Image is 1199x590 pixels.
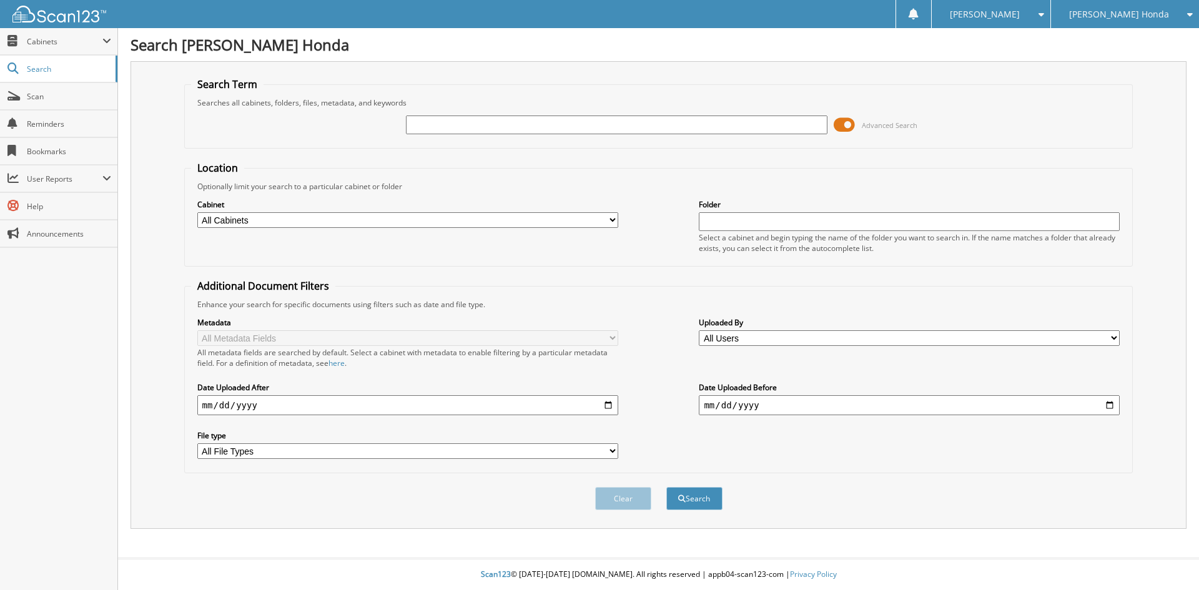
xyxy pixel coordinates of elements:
[699,395,1120,415] input: end
[27,91,111,102] span: Scan
[191,279,335,293] legend: Additional Document Filters
[699,317,1120,328] label: Uploaded By
[27,174,102,184] span: User Reports
[197,430,618,441] label: File type
[1069,11,1169,18] span: [PERSON_NAME] Honda
[197,382,618,393] label: Date Uploaded After
[27,64,109,74] span: Search
[950,11,1020,18] span: [PERSON_NAME]
[27,146,111,157] span: Bookmarks
[699,199,1120,210] label: Folder
[191,97,1127,108] div: Searches all cabinets, folders, files, metadata, and keywords
[131,34,1187,55] h1: Search [PERSON_NAME] Honda
[197,395,618,415] input: start
[191,299,1127,310] div: Enhance your search for specific documents using filters such as date and file type.
[328,358,345,368] a: here
[197,317,618,328] label: Metadata
[862,120,917,130] span: Advanced Search
[118,559,1199,590] div: © [DATE]-[DATE] [DOMAIN_NAME]. All rights reserved | appb04-scan123-com |
[27,36,102,47] span: Cabinets
[191,161,244,175] legend: Location
[595,487,651,510] button: Clear
[197,199,618,210] label: Cabinet
[27,201,111,212] span: Help
[27,119,111,129] span: Reminders
[197,347,618,368] div: All metadata fields are searched by default. Select a cabinet with metadata to enable filtering b...
[699,382,1120,393] label: Date Uploaded Before
[191,77,264,91] legend: Search Term
[790,569,837,579] a: Privacy Policy
[699,232,1120,253] div: Select a cabinet and begin typing the name of the folder you want to search in. If the name match...
[12,6,106,22] img: scan123-logo-white.svg
[481,569,511,579] span: Scan123
[191,181,1127,192] div: Optionally limit your search to a particular cabinet or folder
[666,487,723,510] button: Search
[27,229,111,239] span: Announcements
